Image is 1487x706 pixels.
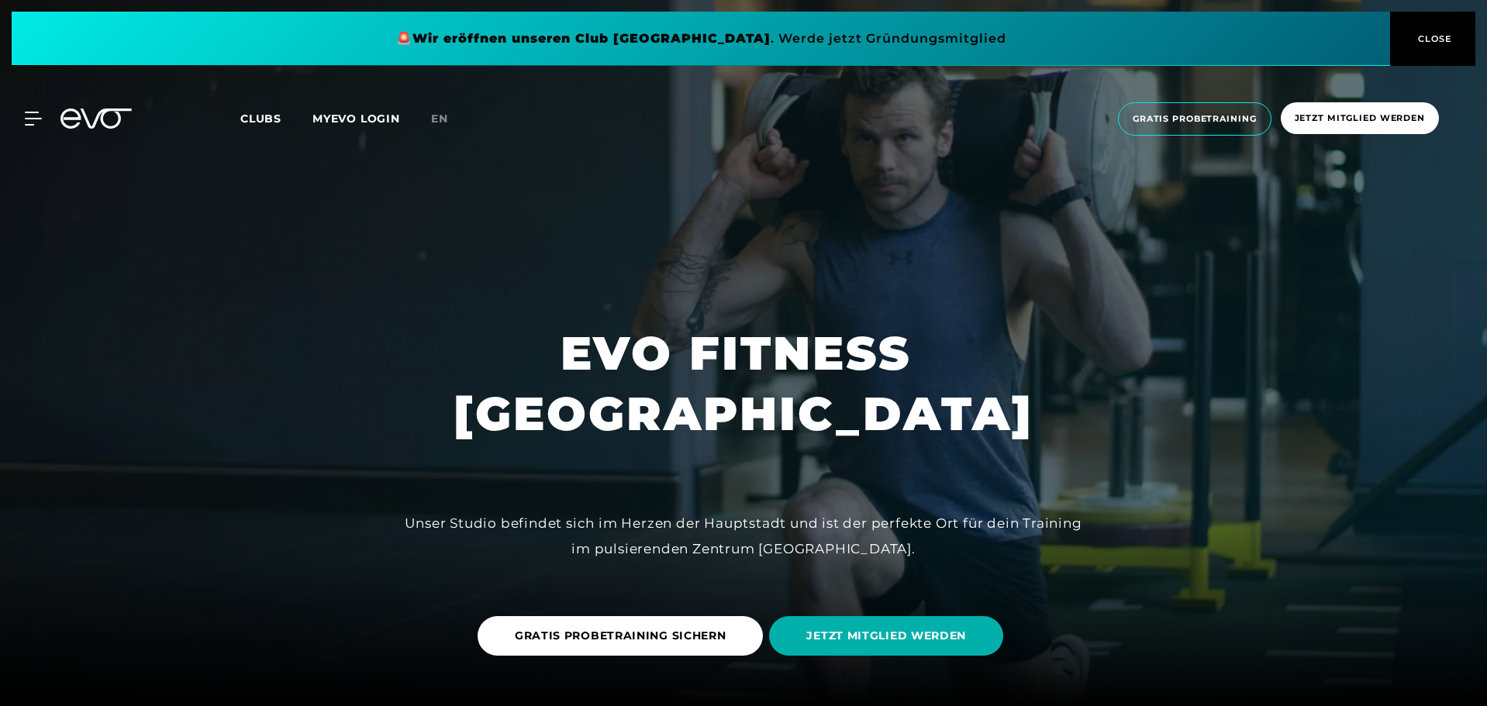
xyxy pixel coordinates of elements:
span: Clubs [240,112,281,126]
span: Gratis Probetraining [1133,112,1257,126]
a: en [431,110,467,128]
h1: EVO FITNESS [GEOGRAPHIC_DATA] [454,323,1033,444]
span: en [431,112,448,126]
a: Gratis Probetraining [1113,102,1276,136]
span: CLOSE [1414,32,1452,46]
a: MYEVO LOGIN [312,112,400,126]
span: JETZT MITGLIED WERDEN [806,628,966,644]
a: Jetzt Mitglied werden [1276,102,1444,136]
div: Unser Studio befindet sich im Herzen der Hauptstadt und ist der perfekte Ort für dein Training im... [395,511,1092,561]
a: GRATIS PROBETRAINING SICHERN [478,604,770,667]
span: GRATIS PROBETRAINING SICHERN [515,628,726,644]
span: Jetzt Mitglied werden [1295,112,1425,125]
button: CLOSE [1390,12,1475,66]
a: Clubs [240,111,312,126]
a: JETZT MITGLIED WERDEN [769,604,1009,667]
